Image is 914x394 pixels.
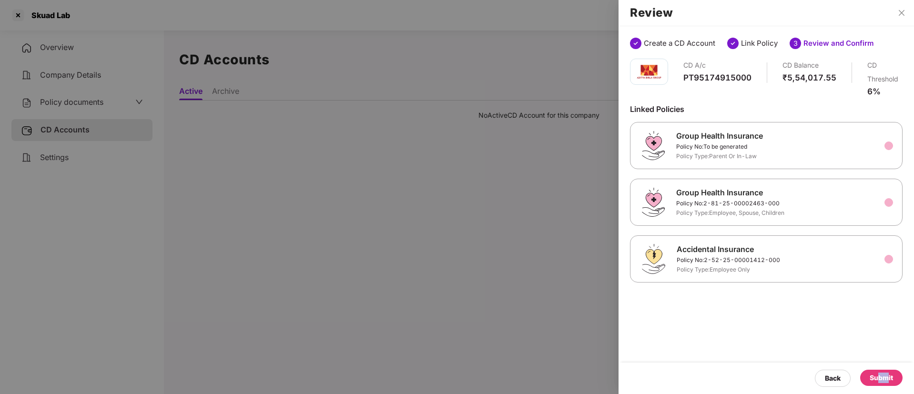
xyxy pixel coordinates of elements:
div: Policy No: 2-81-25-00002463-000 [676,199,784,208]
span: close [898,9,905,17]
img: svg+xml;base64,PHN2ZyBpZD0iU3RlcC1Eb25lLTMyeDMyIiB4bWxucz0iaHR0cDovL3d3dy53My5vcmcvMjAwMC9zdmciIH... [630,38,641,49]
div: 6% [867,86,903,97]
img: svg+xml;base64,PHN2ZyBpZD0iU3RlcC1Eb25lLTMyeDMyIiB4bWxucz0iaHR0cDovL3d3dy53My5vcmcvMjAwMC9zdmciIH... [727,38,739,49]
img: svg+xml;base64,PHN2ZyB4bWxucz0iaHR0cDovL3d3dy53My5vcmcvMjAwMC9zdmciIHdpZHRoPSI0Ny43MTQiIGhlaWdodD... [642,131,665,160]
div: Group Health Insurance [676,187,784,199]
div: Policy Type: Employee, Spouse, Children [676,208,784,218]
div: Policy Type: Employee Only [677,265,780,274]
div: Back [825,373,841,384]
div: Create a CD Account [644,39,715,48]
div: Group Health Insurance [676,130,763,142]
div: CD Threshold [867,59,903,86]
button: Close [895,9,908,17]
div: Policy No: 2-52-25-00001412-000 [677,255,780,265]
div: Review and Confirm [803,39,874,48]
h2: Review [630,8,903,18]
div: Policy Type: Parent Or In-Law [676,152,763,161]
div: ₹5,54,017.55 [782,72,836,83]
div: CD A/c [683,59,752,72]
div: Link Policy [741,39,778,48]
img: aditya.png [635,58,663,85]
div: 3 [790,38,801,49]
div: PT95174915000 [683,72,752,83]
div: CD Balance [782,59,836,72]
img: svg+xml;base64,PHN2ZyB4bWxucz0iaHR0cDovL3d3dy53My5vcmcvMjAwMC9zdmciIHdpZHRoPSI0Ny43MTQiIGhlaWdodD... [642,188,665,217]
div: Policy No: To be generated [676,142,763,152]
div: Accidental Insurance [677,243,780,255]
div: Submit [870,373,893,383]
img: svg+xml;base64,PHN2ZyB4bWxucz0iaHR0cDovL3d3dy53My5vcmcvMjAwMC9zdmciIHdpZHRoPSI0OS4zMjEiIGhlaWdodD... [642,244,665,274]
div: Linked Policies [630,104,903,114]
